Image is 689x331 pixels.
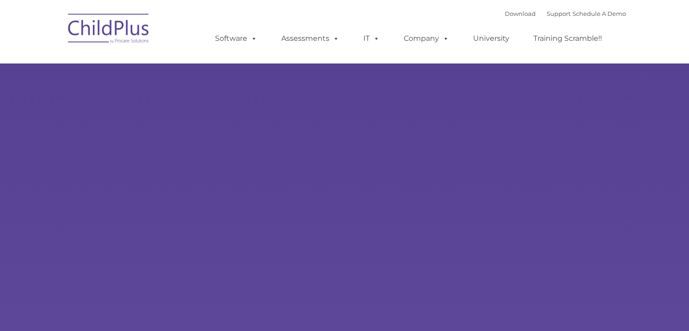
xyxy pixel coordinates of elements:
img: ChildPlus by Procare Solutions [64,7,154,53]
a: Schedule A Demo [572,10,626,17]
a: Download [505,10,536,17]
a: Company [395,29,458,48]
a: Support [547,10,571,17]
font: | [505,10,626,17]
a: Assessments [272,29,348,48]
a: Software [206,29,266,48]
a: University [464,29,518,48]
a: Training Scramble!! [524,29,611,48]
a: IT [354,29,389,48]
